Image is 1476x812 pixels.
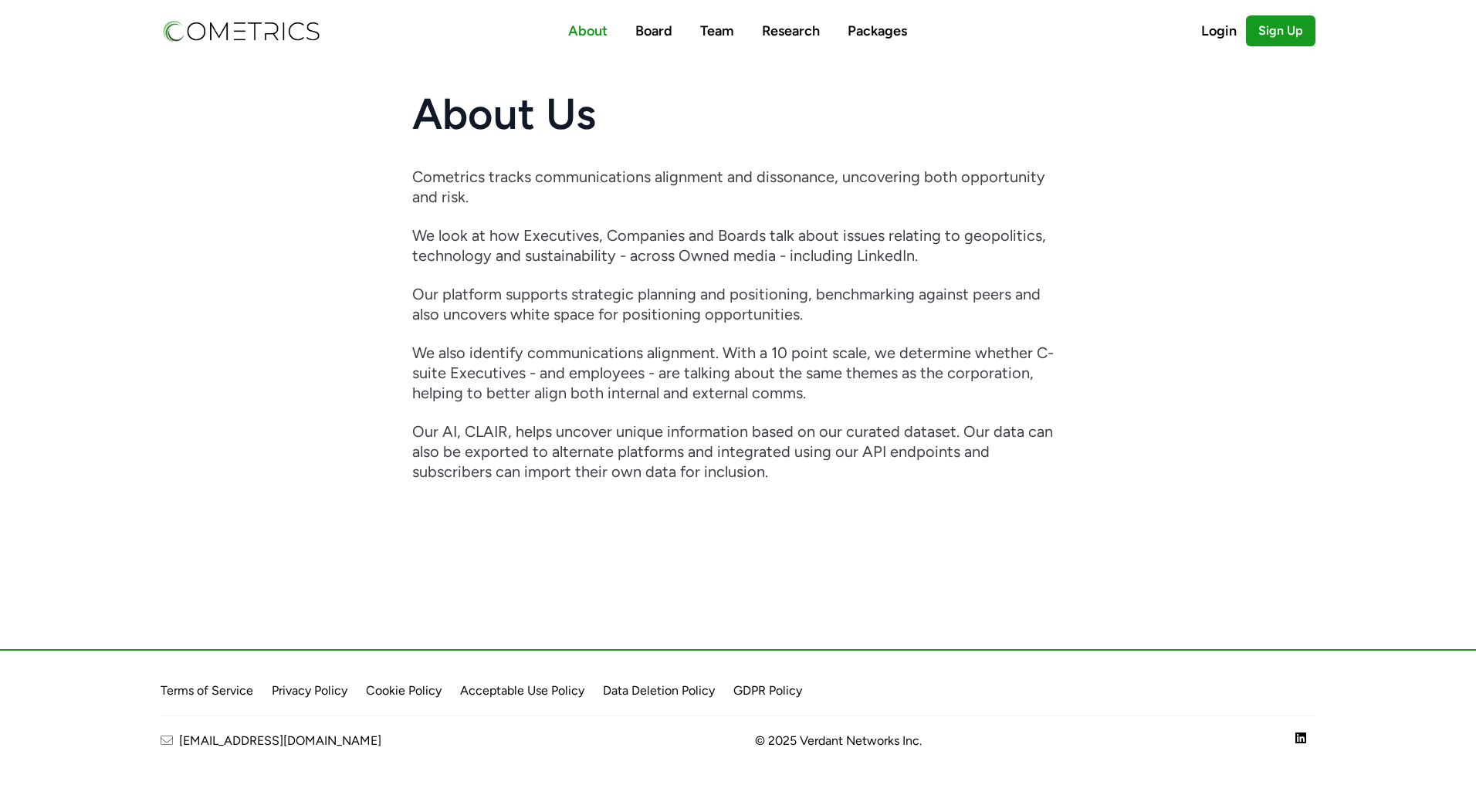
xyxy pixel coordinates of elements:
[161,18,321,44] img: Cometrics
[635,22,672,39] a: Board
[460,683,584,698] a: Acceptable Use Policy
[161,683,253,698] a: Terms of Service
[700,22,734,39] a: Team
[412,225,1065,266] p: We look at how Executives, Companies and Boards talk about issues relating to geopolitics, techno...
[568,22,608,39] a: About
[412,343,1065,403] p: We also identify communications alignment. With a 10 point scale, we determine whether C-suite Ex...
[603,683,715,698] a: Data Deletion Policy
[1246,15,1315,46] a: Sign Up
[1201,20,1246,42] a: Login
[412,421,1065,482] p: Our AI, CLAIR, helps uncover unique information based on our curated dataset. Our data can also b...
[1295,732,1306,750] a: Visit our company LinkedIn page
[733,683,802,698] a: GDPR Policy
[762,22,820,39] a: Research
[272,683,347,698] a: Privacy Policy
[366,683,442,698] a: Cookie Policy
[412,167,1065,207] p: Cometrics tracks communications alignment and dissonance, uncovering both opportunity and risk.
[755,732,922,750] span: © 2025 Verdant Networks Inc.
[161,732,381,750] a: [EMAIL_ADDRESS][DOMAIN_NAME]
[412,284,1065,324] p: Our platform supports strategic planning and positioning, benchmarking against peers and also unc...
[412,93,1065,136] h1: About Us
[848,22,907,39] a: Packages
